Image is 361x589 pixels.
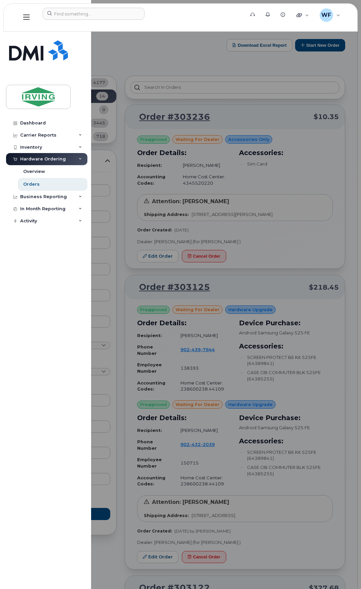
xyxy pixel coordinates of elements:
[23,181,40,187] div: Orders
[20,218,37,224] div: Activity
[20,206,66,212] div: In Month Reporting
[9,40,68,61] img: Simplex My-Serve
[20,120,46,126] div: Dashboard
[6,85,71,109] a: JD Irving
[18,178,87,191] a: Orders
[20,133,56,138] div: Carrier Reports
[20,145,42,150] div: Inventory
[12,87,64,107] img: JD Irving
[23,169,45,175] div: Overview
[6,117,87,129] a: Dashboard
[18,165,87,178] a: Overview
[20,156,66,162] div: Hardware Ordering
[20,194,67,199] div: Business Reporting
